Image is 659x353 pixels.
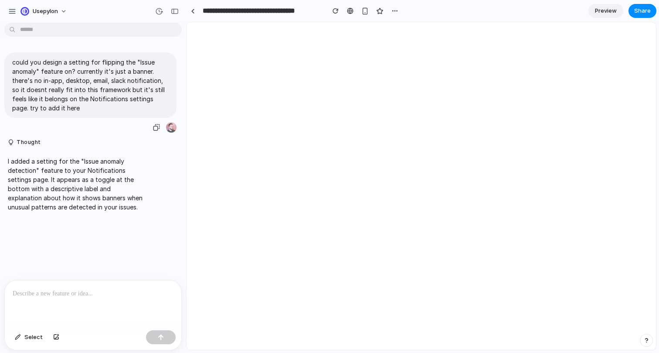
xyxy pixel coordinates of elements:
[628,4,656,18] button: Share
[12,58,169,113] p: could you design a setting for flipping the "Issue anomaly" feature on? currently it's just a ban...
[588,4,623,18] a: Preview
[10,330,47,344] button: Select
[17,4,71,18] button: usepylon
[8,157,146,212] p: I added a setting for the "Issue anomaly detection" feature to your Notifications settings page. ...
[33,7,58,16] span: usepylon
[634,7,651,15] span: Share
[595,7,617,15] span: Preview
[24,333,43,342] span: Select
